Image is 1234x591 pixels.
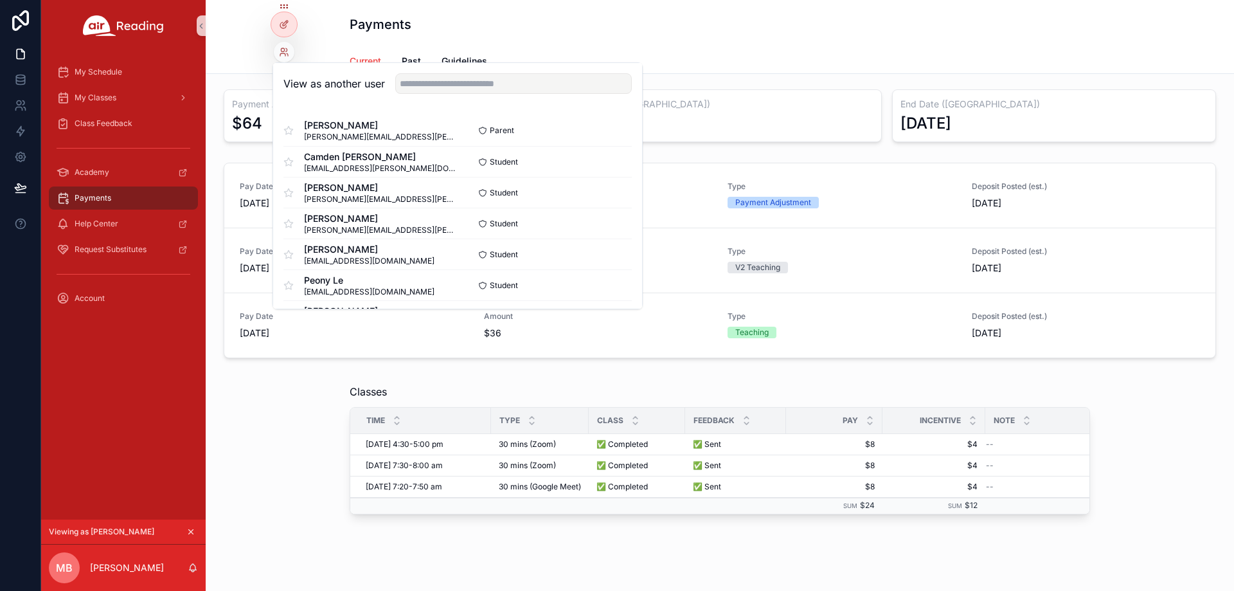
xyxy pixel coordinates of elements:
span: Type [728,311,956,322]
h1: Payments [350,15,411,33]
div: $64 [232,113,262,134]
span: -- [986,439,994,450]
span: Camden [PERSON_NAME] [304,150,458,163]
a: Payments [49,186,198,210]
span: Classes [350,384,387,399]
span: $8 [794,460,875,471]
span: $4 [890,482,978,492]
a: Request Substitutes [49,238,198,261]
a: Help Center [49,212,198,235]
span: My Classes [75,93,116,103]
span: 30 mins (Zoom) [499,439,556,450]
span: Parent [490,125,514,136]
a: Guidelines [442,50,487,75]
span: Pay [843,415,858,426]
span: Student [490,280,518,291]
span: $8 [794,482,875,492]
a: Academy [49,161,198,184]
h2: View as another user [283,76,385,91]
p: [PERSON_NAME] [90,561,164,574]
span: [EMAIL_ADDRESS][PERSON_NAME][DOMAIN_NAME] [304,163,458,174]
span: $24 [860,500,875,510]
span: $8 [794,439,875,450]
small: Sum [948,502,962,509]
span: My Schedule [75,67,122,77]
span: $36 [484,327,713,340]
a: Past [402,50,421,75]
span: [PERSON_NAME] [304,243,434,256]
a: Current [350,50,381,74]
span: Type [728,246,956,257]
span: [EMAIL_ADDRESS][DOMAIN_NAME] [304,287,434,297]
span: ✅ Sent [693,482,721,492]
span: Peony Le [304,274,434,287]
span: Deposit Posted (est.) [972,181,1201,192]
span: Past [402,55,421,68]
span: 30 mins (Google Meet) [499,482,581,492]
div: Payment Adjustment [735,197,811,208]
a: My Classes [49,86,198,109]
span: Account [75,293,105,304]
span: -- [986,460,994,471]
span: Feedback [693,415,735,426]
span: [PERSON_NAME][EMAIL_ADDRESS][PERSON_NAME][DOMAIN_NAME] [304,225,458,235]
span: Type [728,181,956,192]
span: $12 [965,500,978,510]
h3: End Date ([GEOGRAPHIC_DATA]) [900,98,1208,111]
span: ✅ Completed [596,460,648,471]
span: $4 [890,460,978,471]
span: Student [490,157,518,167]
h3: Start Date ([GEOGRAPHIC_DATA]) [566,98,873,111]
span: Viewing as [PERSON_NAME] [49,527,154,537]
span: ✅ Sent [693,439,721,450]
span: ✅ Completed [596,482,648,492]
small: Sum [843,502,857,509]
span: [DATE] 7:20-7:50 am [366,482,442,492]
span: Help Center [75,219,118,229]
span: Deposit Posted (est.) [972,311,1201,322]
span: [PERSON_NAME] [304,305,434,318]
span: [DATE] [972,327,1201,340]
span: Student [490,188,518,198]
span: Guidelines [442,55,487,68]
div: [DATE] [900,113,951,134]
span: [PERSON_NAME] [304,119,458,132]
span: [PERSON_NAME] [304,181,458,194]
span: Time [366,415,385,426]
span: Current [350,55,381,68]
h3: Payment Amount [232,98,539,111]
span: [DATE] [240,197,469,210]
span: Class [597,415,623,426]
span: Pay Date [240,246,469,257]
span: Amount [484,311,713,322]
span: $4 [890,439,978,450]
span: Pay Date [240,181,469,192]
span: Pay Date [240,311,469,322]
span: Payments [75,193,111,203]
span: Note [994,415,1015,426]
span: Type [499,415,520,426]
span: [DATE] 4:30-5:00 pm [366,439,443,450]
span: MB [56,560,73,576]
span: Request Substitutes [75,244,147,255]
div: V2 Teaching [735,262,780,273]
span: Academy [75,167,109,177]
span: Incentive [920,415,961,426]
span: [DATE] 7:30-8:00 am [366,460,443,471]
span: Student [490,219,518,229]
img: App logo [83,15,164,36]
span: Student [490,250,518,260]
span: Class Feedback [75,118,132,129]
span: -- [986,482,994,492]
span: [DATE] [972,262,1201,275]
span: ✅ Sent [693,460,721,471]
span: [EMAIL_ADDRESS][DOMAIN_NAME] [304,256,434,266]
span: [DATE] [240,262,469,275]
div: Teaching [735,327,769,338]
a: Account [49,287,198,310]
span: [DATE] [972,197,1201,210]
span: 30 mins (Zoom) [499,460,556,471]
a: Class Feedback [49,112,198,135]
div: scrollable content [41,51,206,327]
span: [PERSON_NAME] [304,212,458,225]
